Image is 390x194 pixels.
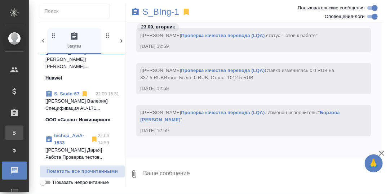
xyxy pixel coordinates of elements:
p: [[PERSON_NAME] Дарья] Работа Проверка тестов... [45,146,119,161]
a: Ф [5,144,23,158]
p: [[PERSON_NAME] Валерия] Спецификация AU-171... [45,98,119,112]
svg: Отписаться [91,136,98,143]
svg: Зажми и перетащи, чтобы поменять порядок вкладок [50,32,57,39]
span: Пометить все прочитанными [44,167,121,176]
div: [DATE] 12:59 [141,43,346,50]
svg: Отписаться [81,90,88,98]
a: S_SavIn-67 [54,91,80,96]
div: [DATE] 12:59 [141,127,346,134]
input: Поиск [44,6,110,16]
svg: Зажми и перетащи, чтобы поменять порядок вкладок [104,32,111,39]
span: 🙏 [368,156,380,171]
div: techqa_AwA-183322.09 14:59[[PERSON_NAME] Дарья] Работа Проверка тестов...AWATERA [40,128,125,177]
span: Показать непрочитанные [53,179,109,186]
span: [[PERSON_NAME] Ставка изменилась с 0 RUB на 337.5 RUB [141,68,336,80]
div: S_SavIn-6722.09 15:31[[PERSON_NAME] Валерия] Спецификация AU-171...ООО «Савант Инжиниринг» [40,86,125,128]
p: 22.09 14:59 [98,132,119,146]
p: Huawei [45,75,62,82]
p: 23.09, вторник [141,23,175,31]
span: Итого. Было: 0 RUB. Стало: 1012.5 RUB [164,75,254,80]
button: Пометить все прочитанными [40,165,125,178]
a: techqa_AwA-1833 [54,133,84,145]
span: Заказы [50,32,98,50]
div: [[PERSON_NAME] [PERSON_NAME]] [PERSON_NAME]...Huawei [40,30,125,86]
p: 22.09 15:31 [96,90,119,98]
a: Проверка качества перевода (LQA) [181,110,265,115]
span: Клиенты [104,32,152,50]
span: В [9,129,20,136]
a: S_BIng-1 [143,8,180,15]
a: В [5,126,23,140]
p: [[PERSON_NAME] [PERSON_NAME]] [PERSON_NAME]... [45,49,119,70]
span: Пользовательские сообщения [298,4,365,12]
span: Оповещения-логи [325,13,365,20]
a: Проверка качества перевода (LQA) [181,68,265,73]
p: ООО «Савант Инжиниринг» [45,116,111,123]
span: [[PERSON_NAME] . Изменен исполнитель: [141,110,343,122]
span: Ф [9,147,20,154]
button: 🙏 [365,154,383,172]
div: [DATE] 12:59 [141,85,346,92]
